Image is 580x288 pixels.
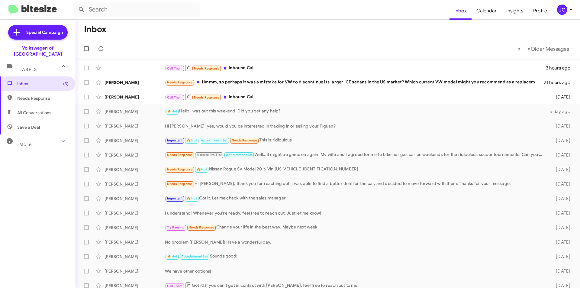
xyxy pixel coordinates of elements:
[546,167,575,173] div: [DATE]
[17,95,69,101] span: Needs Response
[546,196,575,202] div: [DATE]
[546,108,575,115] div: a day ago
[19,67,37,72] span: Labels
[546,94,575,100] div: [DATE]
[552,5,573,15] button: JC
[167,138,183,142] span: Important
[501,2,528,20] a: Insights
[226,153,253,157] span: Appointment Set
[187,196,197,200] span: 🔥 Hot
[73,2,200,17] input: Search
[105,210,165,216] div: [PERSON_NAME]
[527,45,531,53] span: »
[105,138,165,144] div: [PERSON_NAME]
[528,2,552,20] a: Profile
[165,210,546,216] div: I understand! Whenever you're ready, feel free to reach out. Just let me know!
[105,254,165,260] div: [PERSON_NAME]
[197,153,222,157] span: Bitesize Pro-Tip!
[514,43,524,55] button: Previous
[557,5,567,15] div: JC
[546,65,575,71] div: 3 hours ago
[105,94,165,100] div: [PERSON_NAME]
[181,254,208,258] span: Appointment Set
[165,180,546,187] div: Hi [PERSON_NAME], thank you for reaching out. I was able to find a better deal for the car, and d...
[546,239,575,245] div: [DATE]
[165,137,546,144] div: This is ridiculous
[546,138,575,144] div: [DATE]
[63,81,69,87] span: (3)
[165,253,546,260] div: Sounds good!
[449,2,472,20] a: Inbox
[165,123,546,129] div: Hi [PERSON_NAME]! yes, would you be interested in trading in or selling your Tiguan?
[232,138,257,142] span: Needs Response
[188,225,214,229] span: Needs Response
[197,167,207,171] span: 🔥 Hot
[514,43,573,55] nav: Page navigation example
[84,24,106,34] h1: Inbox
[105,108,165,115] div: [PERSON_NAME]
[167,284,183,288] span: Call Them
[165,108,546,115] div: Hello I was out this weekend. Did you get any help?
[165,224,546,231] div: Change your life in the best way. Maybe next week
[546,210,575,216] div: [DATE]
[194,66,220,70] span: Needs Response
[167,80,193,84] span: Needs Response
[167,182,193,186] span: Needs Response
[546,181,575,187] div: [DATE]
[165,64,546,72] div: Inbound Call
[167,225,185,229] span: Try Pausing
[19,142,32,147] span: More
[165,195,546,202] div: Got it. Let me check with the sales manager.
[187,138,197,142] span: 🔥 Hot
[165,268,546,274] div: We have other options!
[544,79,575,86] div: 21 hours ago
[165,151,546,158] div: Well...it might be game on again. My wife and I agreed for me to take her gas car on weekends for...
[472,2,501,20] a: Calendar
[105,239,165,245] div: [PERSON_NAME]
[201,138,227,142] span: Appointment Set
[167,254,177,258] span: 🔥 Hot
[105,196,165,202] div: [PERSON_NAME]
[167,95,183,99] span: Call Them
[17,124,40,130] span: Save a Deal
[524,43,573,55] button: Next
[8,25,68,40] a: Special Campaign
[546,225,575,231] div: [DATE]
[546,268,575,274] div: [DATE]
[105,225,165,231] div: [PERSON_NAME]
[167,167,193,171] span: Needs Response
[531,46,569,52] span: Older Messages
[167,66,183,70] span: Call Them
[17,81,69,87] span: Inbox
[546,152,575,158] div: [DATE]
[194,95,220,99] span: Needs Response
[165,166,546,173] div: Nissan Rogue SV Model 2016 Vin [US_VEHICLE_IDENTIFICATION_NUMBER]
[165,93,546,101] div: Inbound Call
[167,109,177,113] span: 🔥 Hot
[546,123,575,129] div: [DATE]
[26,29,63,35] span: Special Campaign
[105,167,165,173] div: [PERSON_NAME]
[105,268,165,274] div: [PERSON_NAME]
[517,45,520,53] span: «
[165,79,544,86] div: Hmmm, so perhaps it was a mistake for VW to discontinue its larger ICE sedans in the US market? W...
[105,79,165,86] div: [PERSON_NAME]
[105,181,165,187] div: [PERSON_NAME]
[546,254,575,260] div: [DATE]
[165,239,546,245] div: No problem [PERSON_NAME]! Have a wonderful day.
[105,152,165,158] div: [PERSON_NAME]
[167,153,193,157] span: Needs Response
[105,123,165,129] div: [PERSON_NAME]
[167,196,183,200] span: Important
[17,110,51,116] span: All Conversations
